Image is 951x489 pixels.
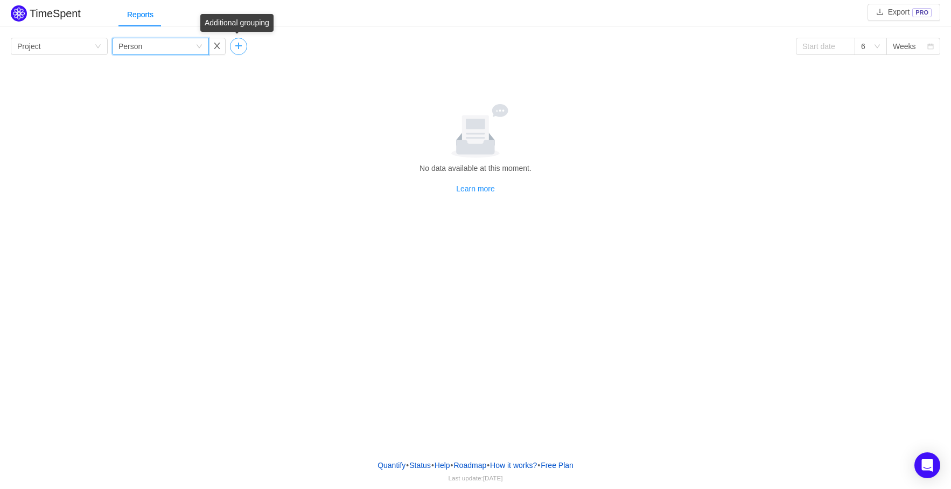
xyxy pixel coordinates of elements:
div: Weeks [893,38,916,54]
i: icon: down [95,43,101,51]
a: Quantify [377,457,406,473]
i: icon: down [196,43,202,51]
span: No data available at this moment. [419,164,532,173]
span: • [451,461,453,470]
span: • [431,461,434,470]
div: Additional grouping [200,14,274,32]
button: How it works? [490,457,537,473]
button: icon: plus [230,38,247,55]
div: Person [118,38,142,54]
a: Learn more [456,184,495,193]
span: Last update: [449,474,503,481]
input: Start date [796,38,855,55]
i: icon: calendar [927,43,934,51]
h2: TimeSpent [30,8,81,19]
div: Project [17,38,41,54]
span: • [487,461,490,470]
a: Roadmap [453,457,487,473]
div: Open Intercom Messenger [914,452,940,478]
img: Quantify logo [11,5,27,22]
span: • [537,461,540,470]
a: Status [409,457,431,473]
a: Help [434,457,451,473]
span: [DATE] [483,474,503,481]
div: 6 [861,38,865,54]
i: icon: down [874,43,880,51]
button: Free Plan [540,457,574,473]
button: icon: close [208,38,226,55]
div: Reports [118,3,162,27]
button: icon: downloadExportPRO [868,4,940,21]
span: • [406,461,409,470]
